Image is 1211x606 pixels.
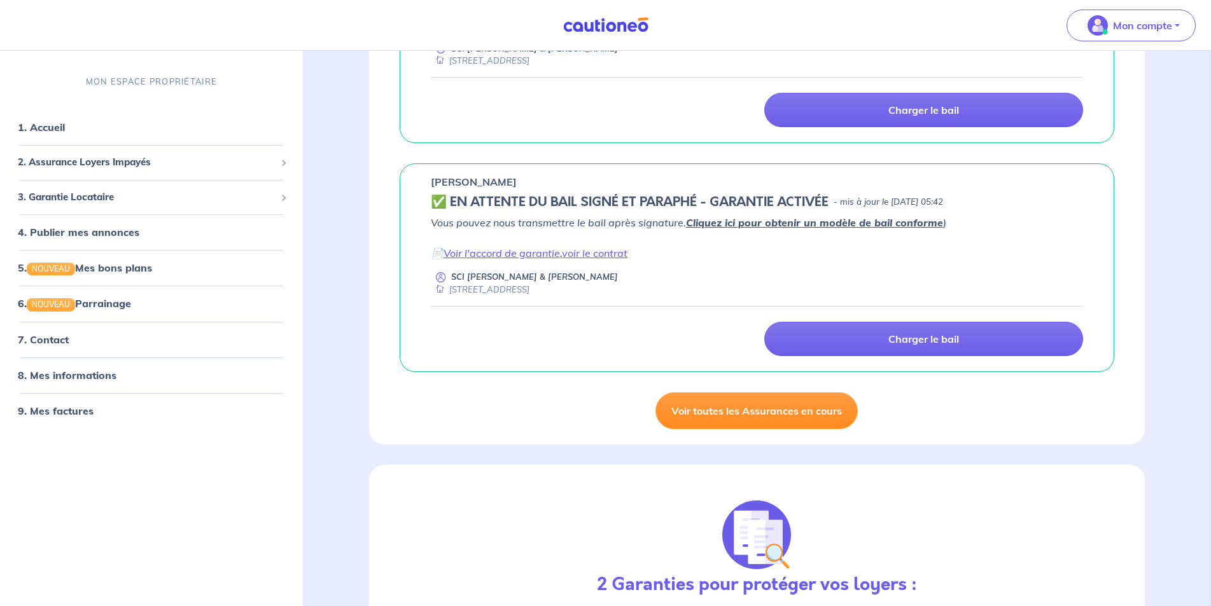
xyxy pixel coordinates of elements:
[558,17,654,33] img: Cautioneo
[431,55,529,67] div: [STREET_ADDRESS]
[722,500,791,569] img: justif-loupe
[86,76,217,88] p: MON ESPACE PROPRIÉTAIRE
[5,219,298,245] div: 4. Publier mes annonces
[451,271,618,283] p: SCI [PERSON_NAME] & [PERSON_NAME]
[18,369,116,382] a: 8. Mes informations
[1113,18,1172,33] p: Mon compte
[5,185,298,210] div: 3. Garantie Locataire
[18,226,139,238] a: 4. Publier mes annonces
[1088,15,1108,36] img: illu_account_valid_menu.svg
[5,291,298,317] div: 6.NOUVEAUParrainage
[431,247,627,259] em: 📄 ,
[5,114,298,140] div: 1. Accueil
[5,150,298,175] div: 2. Assurance Loyers Impayés
[5,327,298,352] div: 7. Contact
[5,255,298,280] div: 5.NOUVEAUMes bons plans
[888,104,959,116] p: Charger le bail
[655,392,858,429] a: Voir toutes les Assurances en cours
[834,196,943,209] p: - mis à jour le [DATE] 05:42
[5,398,298,424] div: 9. Mes factures
[18,298,131,310] a: 6.NOUVEAUParrainage
[18,155,276,170] span: 2. Assurance Loyers Impayés
[764,322,1083,356] a: Charger le bail
[18,261,152,274] a: 5.NOUVEAUMes bons plans
[1067,10,1196,41] button: illu_account_valid_menu.svgMon compte
[444,247,560,259] a: Voir l'accord de garantie
[18,404,94,417] a: 9. Mes factures
[562,247,627,259] a: voir le contrat
[686,216,943,229] a: Cliquez ici pour obtenir un modèle de bail conforme
[431,174,517,189] p: [PERSON_NAME]
[431,195,1083,210] div: state: CONTRACT-SIGNED, Context: IN-LANDLORD,IS-GL-CAUTION-IN-LANDLORD
[5,362,298,388] div: 8. Mes informations
[764,93,1083,127] a: Charger le bail
[431,216,946,229] em: Vous pouvez nous transmettre le bail après signature. )
[597,574,917,596] h3: 2 Garanties pour protéger vos loyers :
[18,190,276,205] span: 3. Garantie Locataire
[888,333,959,345] p: Charger le bail
[18,121,65,134] a: 1. Accueil
[431,195,829,210] h5: ✅️️️ EN ATTENTE DU BAIL SIGNÉ ET PARAPHÉ - GARANTIE ACTIVÉE
[18,333,69,346] a: 7. Contact
[431,284,529,296] div: [STREET_ADDRESS]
